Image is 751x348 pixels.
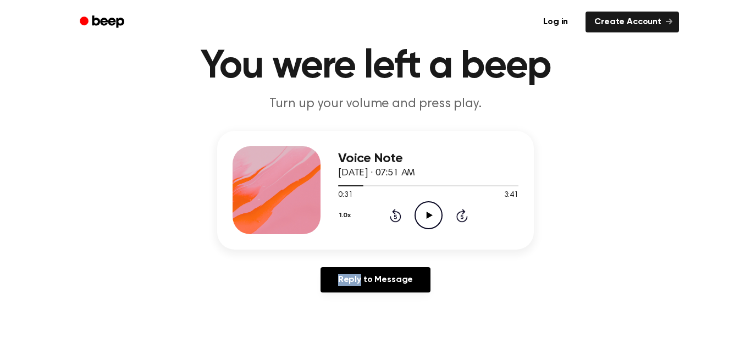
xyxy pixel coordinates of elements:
[338,168,415,178] span: [DATE] · 07:51 AM
[338,151,518,166] h3: Voice Note
[72,12,134,33] a: Beep
[504,190,518,201] span: 3:41
[338,206,355,225] button: 1.0x
[532,9,579,35] a: Log in
[321,267,430,292] a: Reply to Message
[164,95,587,113] p: Turn up your volume and press play.
[586,12,679,32] a: Create Account
[94,47,657,86] h1: You were left a beep
[338,190,352,201] span: 0:31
